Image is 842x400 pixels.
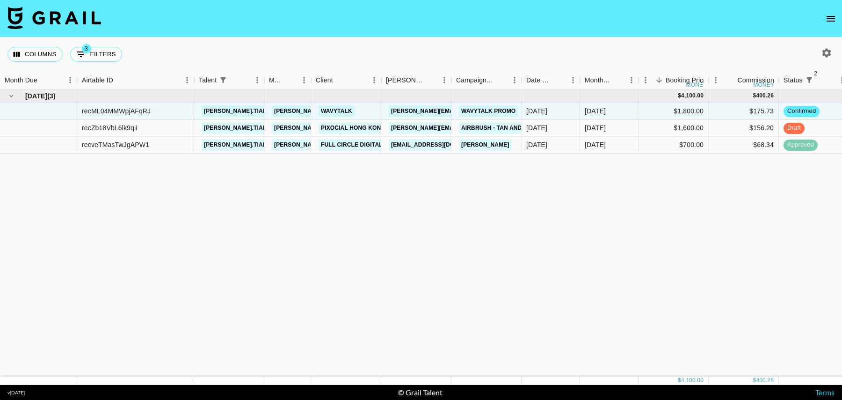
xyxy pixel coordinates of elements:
[639,73,653,87] button: Menu
[803,74,816,87] div: 2 active filters
[5,89,18,103] button: hide children
[230,74,243,87] button: Sort
[653,74,666,87] button: Sort
[199,71,217,89] div: Talent
[7,47,63,62] button: Select columns
[611,74,624,87] button: Sort
[311,71,381,89] div: Client
[82,44,91,53] span: 3
[816,74,829,87] button: Sort
[319,105,355,117] a: WavyTalk
[250,73,264,87] button: Menu
[526,123,547,133] div: 13/08/2025
[202,105,276,117] a: [PERSON_NAME].tiara1
[709,120,779,137] div: $156.20
[585,106,606,116] div: Aug '25
[202,139,276,151] a: [PERSON_NAME].tiara1
[5,71,37,89] div: Month Due
[756,377,774,385] div: 400.26
[217,74,230,87] div: 1 active filter
[316,71,333,89] div: Client
[269,71,284,89] div: Manager
[526,106,547,116] div: 13/08/2025
[784,71,803,89] div: Status
[678,377,681,385] div: $
[821,9,840,28] button: open drawer
[585,71,611,89] div: Month Due
[25,91,47,101] span: [DATE]
[386,71,424,89] div: [PERSON_NAME]
[585,123,606,133] div: Aug '25
[194,71,264,89] div: Talent
[681,377,704,385] div: 4,100.00
[398,388,443,397] div: © Grail Talent
[437,73,451,87] button: Menu
[522,71,580,89] div: Date Created
[47,91,56,101] span: ( 3 )
[681,92,704,100] div: 4,100.00
[753,377,756,385] div: $
[456,71,494,89] div: Campaign (Type)
[77,71,194,89] div: Airtable ID
[784,141,818,149] span: approved
[82,123,138,133] div: recZb18VbL6lk9qii
[272,139,424,151] a: [PERSON_NAME][EMAIL_ADDRESS][DOMAIN_NAME]
[784,107,820,116] span: confirmed
[217,74,230,87] button: Show filters
[753,82,774,88] div: money
[686,82,707,88] div: money
[82,71,113,89] div: Airtable ID
[709,73,723,87] button: Menu
[284,74,297,87] button: Sort
[709,137,779,154] div: $68.34
[666,71,707,89] div: Booking Price
[367,73,381,87] button: Menu
[381,71,451,89] div: Booker
[753,92,756,100] div: $
[639,137,709,154] div: $700.00
[624,73,639,87] button: Menu
[389,122,589,134] a: [PERSON_NAME][EMAIL_ADDRESS][PERSON_NAME][DOMAIN_NAME]
[526,71,553,89] div: Date Created
[264,71,311,89] div: Manager
[319,139,385,151] a: Full Circle Digital
[7,390,25,396] div: v [DATE]
[508,73,522,87] button: Menu
[459,139,512,151] a: [PERSON_NAME]
[70,47,122,62] button: Show filters
[585,140,606,149] div: Aug '25
[82,106,151,116] div: recML04MMWpjAFqRJ
[566,73,580,87] button: Menu
[113,74,126,87] button: Sort
[202,122,276,134] a: [PERSON_NAME].tiara1
[297,73,311,87] button: Menu
[724,74,737,87] button: Sort
[37,74,51,87] button: Sort
[553,74,566,87] button: Sort
[639,120,709,137] div: $1,600.00
[272,105,424,117] a: [PERSON_NAME][EMAIL_ADDRESS][DOMAIN_NAME]
[494,74,508,87] button: Sort
[63,73,77,87] button: Menu
[272,122,424,134] a: [PERSON_NAME][EMAIL_ADDRESS][DOMAIN_NAME]
[811,69,820,78] span: 2
[424,74,437,87] button: Sort
[784,124,805,133] span: draft
[451,71,522,89] div: Campaign (Type)
[709,103,779,120] div: $175.73
[678,92,681,100] div: $
[7,7,101,29] img: Grail Talent
[803,74,816,87] button: Show filters
[815,388,835,397] a: Terms
[180,73,194,87] button: Menu
[389,139,494,151] a: [EMAIL_ADDRESS][DOMAIN_NAME]
[319,122,412,134] a: Pixocial Hong Kong Limited
[580,71,639,89] div: Month Due
[526,140,547,149] div: 13/08/2025
[639,103,709,120] div: $1,800.00
[737,71,774,89] div: Commission
[459,105,518,117] a: Wavytalk Promo
[333,74,346,87] button: Sort
[756,92,774,100] div: 400.26
[82,140,149,149] div: recveTMasTwJgAPW1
